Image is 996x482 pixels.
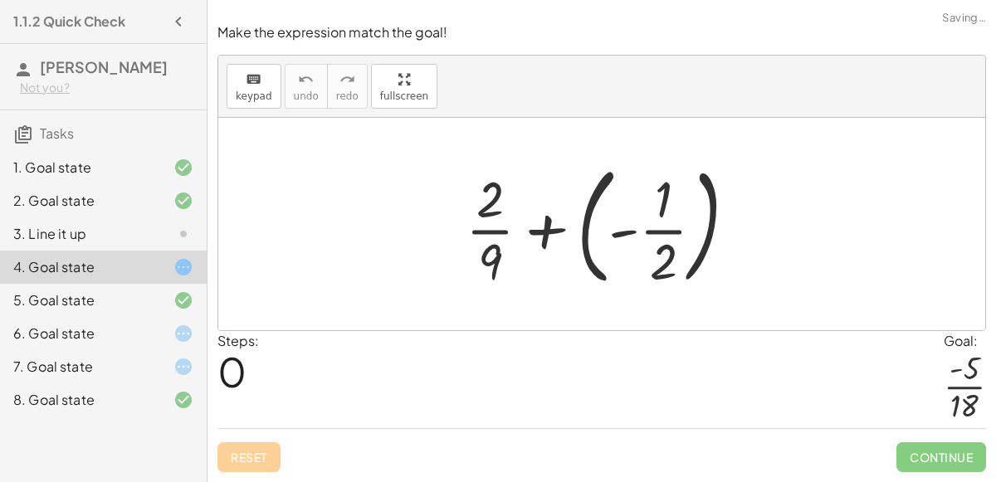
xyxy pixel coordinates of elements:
[40,124,74,142] span: Tasks
[173,257,193,277] i: Task started.
[13,390,147,410] div: 8. Goal state
[173,324,193,343] i: Task started.
[327,64,368,109] button: redoredo
[336,90,359,102] span: redo
[40,57,168,76] span: [PERSON_NAME]
[942,10,986,27] span: Saving…
[173,224,193,244] i: Task not started.
[217,332,259,349] label: Steps:
[173,357,193,377] i: Task started.
[339,70,355,90] i: redo
[217,346,247,397] span: 0
[294,90,319,102] span: undo
[13,324,147,343] div: 6. Goal state
[944,331,986,351] div: Goal:
[173,290,193,310] i: Task finished and correct.
[298,70,314,90] i: undo
[13,12,125,32] h4: 1.1.2 Quick Check
[236,90,272,102] span: keypad
[246,70,261,90] i: keyboard
[217,23,986,42] p: Make the expression match the goal!
[173,158,193,178] i: Task finished and correct.
[173,191,193,211] i: Task finished and correct.
[13,224,147,244] div: 3. Line it up
[371,64,437,109] button: fullscreen
[285,64,328,109] button: undoundo
[13,357,147,377] div: 7. Goal state
[227,64,281,109] button: keyboardkeypad
[173,390,193,410] i: Task finished and correct.
[13,158,147,178] div: 1. Goal state
[13,191,147,211] div: 2. Goal state
[13,257,147,277] div: 4. Goal state
[20,80,193,96] div: Not you?
[13,290,147,310] div: 5. Goal state
[380,90,428,102] span: fullscreen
